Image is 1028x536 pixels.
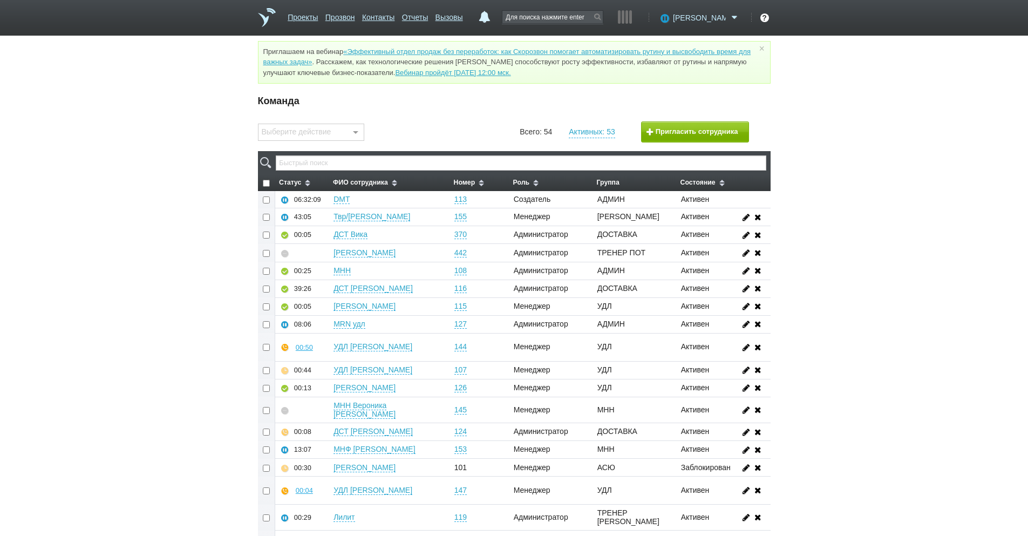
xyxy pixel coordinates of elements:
span: Менеджер [514,342,550,351]
span: УДЛ [597,365,612,374]
span: Активен [681,284,710,293]
a: ДСТ [PERSON_NAME] [333,284,413,293]
span: Роль [513,179,529,186]
a: Проекты [288,8,318,23]
button: Пригласить сотрудника [641,121,749,143]
span: Заблокирован [681,463,731,472]
span: Активен [681,195,710,203]
span: Менеджер [514,486,550,494]
span: АДМИН [597,266,625,275]
a: 144 [454,342,467,351]
span: Администратор [514,320,568,328]
a: 116 [454,284,467,293]
a: Всего: 54 [520,126,552,138]
span: АДМИН [597,320,625,328]
span: Администратор [514,248,568,257]
div: 13:07 [294,445,311,454]
a: 155 [454,212,467,221]
a: 107 [454,365,467,375]
span: 101 [454,463,467,472]
button: 00:04 [294,481,315,500]
a: [PERSON_NAME] [673,11,740,22]
span: Активен [681,383,710,392]
span: Администратор [514,284,568,293]
span: Администратор [514,266,568,275]
a: 153 [454,445,467,454]
a: 119 [454,513,467,522]
span: Группа [597,179,619,186]
div: 00:05 [294,230,311,239]
a: [PERSON_NAME] [333,383,396,392]
span: Номер [454,179,475,186]
span: МНН [597,405,615,414]
a: Контакты [362,8,394,23]
span: Активен [681,342,710,351]
span: Менеджер [514,445,550,453]
span: Активен [681,212,710,221]
span: УДЛ [597,383,612,392]
span: Активен [681,248,710,257]
div: 39:26 [294,284,311,293]
div: 00:30 [294,464,311,472]
span: АСЮ [597,463,615,472]
span: Администратор [514,230,568,239]
a: МНН [333,266,351,275]
span: Менеджер [514,405,550,414]
span: Активен [681,302,710,310]
span: Активен [681,405,710,414]
span: Администратор [514,513,568,521]
a: DMT [333,195,350,204]
a: × [757,46,766,51]
a: УДЛ [PERSON_NAME] [333,342,412,351]
span: МНН [597,445,615,453]
span: Активен [681,230,710,239]
span: Активен [681,427,710,436]
span: Администратор [514,427,568,436]
a: На главную [258,8,276,27]
div: 00:05 [294,302,311,311]
span: ФИО сотрудника [333,179,388,186]
a: 127 [454,320,467,329]
a: Вызовы [435,8,463,23]
span: Менеджер [514,365,550,374]
button: 00:50 [294,338,315,357]
div: 08:06 [294,320,311,329]
a: МНН Вероника [PERSON_NAME] [333,401,396,419]
div: 06:32:09 [294,195,321,204]
div: 00:13 [294,384,311,392]
a: 442 [454,248,467,257]
span: Менеджер [514,383,550,392]
a: Активных: 53 [569,126,615,138]
div: 00:29 [294,513,311,522]
span: Активен [681,445,710,453]
div: 00:08 [294,428,311,436]
span: Активен [681,320,710,328]
input: Быстрый поиск [276,155,766,171]
input: Для поиска нажмите enter [502,11,603,23]
span: Активен [681,365,710,374]
a: 145 [454,405,467,415]
div: 00:04 [296,486,313,494]
a: Лилит [333,513,355,522]
span: Создатель [514,195,551,203]
div: 00:25 [294,267,311,275]
a: Прозвон [325,8,355,23]
a: 124 [454,427,467,436]
span: Менеджер [514,302,550,310]
span: ДОСТАВКА [597,427,637,436]
a: Отчеты [402,8,428,23]
div: 00:50 [296,343,313,351]
span: УДЛ [597,486,612,494]
span: Активен [681,486,710,494]
div: 43:05 [294,213,311,221]
span: Состояние [680,179,716,186]
a: ДСТ Вика [333,230,367,239]
span: [PERSON_NAME] [673,12,726,23]
a: УДЛ [PERSON_NAME] [333,365,412,375]
a: 370 [454,230,467,239]
span: ДОСТАВКА [597,284,637,293]
div: ? [760,13,769,22]
span: ТРЕНЕР [PERSON_NAME] [597,508,659,526]
span: Менеджер [514,463,550,472]
span: [PERSON_NAME] [597,212,659,221]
